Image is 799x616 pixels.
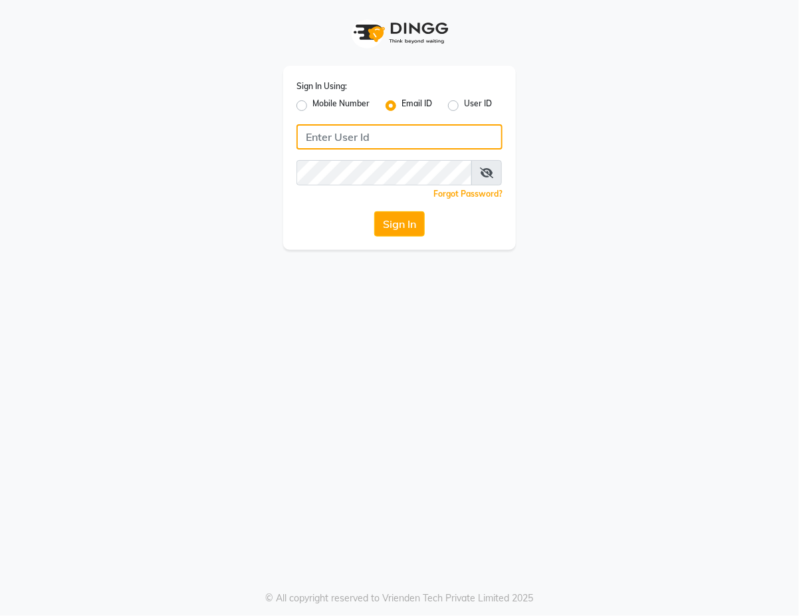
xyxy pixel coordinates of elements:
label: User ID [464,98,492,114]
input: Username [296,160,472,185]
img: logo1.svg [346,13,453,52]
button: Sign In [374,211,425,237]
input: Username [296,124,503,150]
label: Email ID [401,98,432,114]
label: Sign In Using: [296,80,347,92]
a: Forgot Password? [433,189,503,199]
label: Mobile Number [312,98,370,114]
